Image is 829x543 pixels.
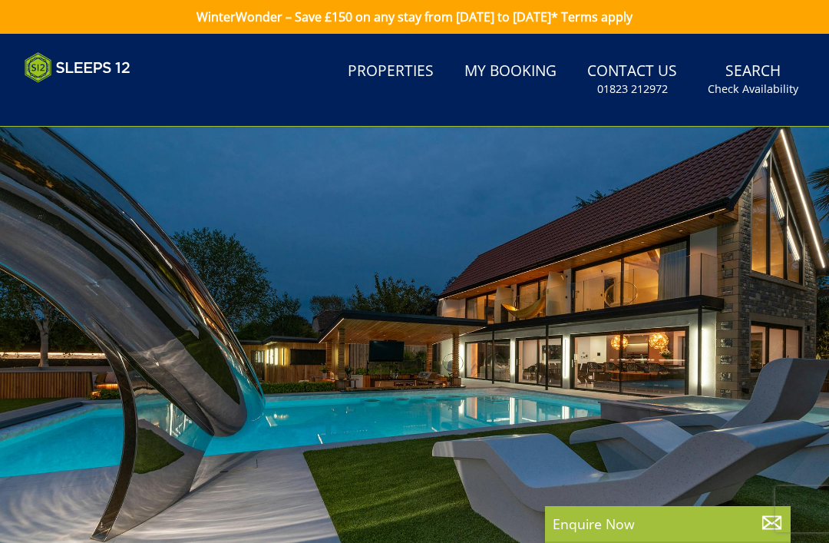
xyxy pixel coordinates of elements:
[553,514,783,534] p: Enquire Now
[708,81,798,97] small: Check Availability
[702,55,804,104] a: SearchCheck Availability
[342,55,440,89] a: Properties
[597,81,668,97] small: 01823 212972
[25,52,130,83] img: Sleeps 12
[17,92,178,105] iframe: Customer reviews powered by Trustpilot
[581,55,683,104] a: Contact Us01823 212972
[458,55,563,89] a: My Booking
